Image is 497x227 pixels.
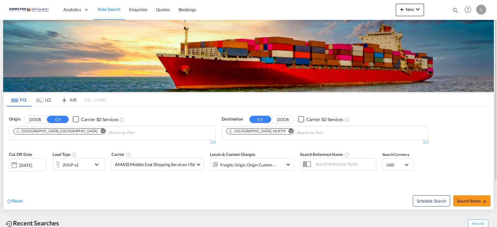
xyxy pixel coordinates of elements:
md-icon: icon-refresh [7,198,12,204]
md-checkbox: Checkbox No Ink [73,116,118,123]
md-icon: Unchecked: Search for CY (Container Yard) services for all selected carriers.Checked : Search for... [344,117,349,122]
md-chips-wrap: Chips container. Use arrow keys to select chips. [12,126,170,138]
span: Origin [9,116,20,122]
div: icon-refreshReset [7,198,23,205]
span: Search Currency [382,152,409,157]
md-datepicker: Select [9,171,14,179]
input: Search Reference Name [312,159,376,169]
div: [DATE] [9,158,46,171]
md-icon: Your search will be saved by the below given name [344,152,349,157]
span: Bookings [179,7,196,12]
span: AMASS Middle East Shipping Services +56 [115,161,195,168]
button: CY [249,116,271,123]
div: Press delete to remove this chip. [16,129,99,134]
div: Carrier SD Services [306,116,343,123]
div: icon-magnify [452,7,459,16]
span: Reset [12,198,23,203]
button: Note: By default Schedule search will only considerorigin ports, destination ports and cut off da... [413,195,450,207]
md-icon: icon-chevron-down [93,161,103,168]
md-icon: icon-arrow-right [482,199,487,204]
span: Search Rates [457,198,487,203]
div: Freight Origin Origin Custom Destination Destination Custom Factory Stuffingicon-chevron-down [210,158,294,171]
md-icon: The selected Trucker/Carrierwill be displayed in the rate results If the rates are from another f... [126,152,131,157]
span: Help [463,4,473,15]
span: Cut Off Date [9,152,32,157]
span: Destination [222,116,243,122]
div: Carrier SD Services [81,116,118,123]
img: LCL+%26+FCL+BACKGROUND.png [3,20,494,92]
span: Carrier [112,152,131,157]
img: c67187802a5a11ec94275b5db69a26e6.png [9,3,51,17]
div: Rotterdam, NLRTM [228,129,286,134]
div: Freight Origin Origin Custom Destination Destination Custom Factory Stuffing [220,161,277,169]
div: Help [463,4,476,16]
span: Analytics [63,7,81,13]
md-select: Select Currency: $ USDUnited States Dollar [386,160,410,169]
button: CY [47,116,69,123]
md-tab-item: FCL [7,93,31,107]
md-pagination-wrapper: Use the left and right arrow keys to navigate between tabs [7,93,106,107]
div: L [476,5,486,15]
md-icon: icon-chevron-down [414,6,422,13]
md-icon: icon-information-outline [72,152,77,157]
button: Search Ratesicon-arrow-right [453,195,490,207]
span: Enquiries [129,7,147,12]
div: Press delete to remove this chip. [228,129,287,134]
md-checkbox: Checkbox No Ink [298,116,343,123]
md-chips-wrap: Chips container. Use arrow keys to select chips. [225,126,358,138]
div: Jebel Ali, AEJEA [16,129,98,134]
div: 20GP x1 [63,161,79,169]
span: Search Reference Name [300,152,349,157]
div: OriginDOOR CY Checkbox No InkUnchecked: Search for CY (Container Yard) services for all selected ... [3,107,494,210]
input: Chips input. [297,128,356,138]
div: 20GP x1icon-chevron-down [52,158,105,171]
input: Chips input. [108,128,167,138]
span: Locals & Custom Charges [210,152,255,157]
md-icon: icon-chevron-down [285,161,292,168]
button: DOOR [24,116,46,123]
button: Remove [96,129,106,135]
md-tab-item: LCL [31,93,56,107]
md-icon: Unchecked: Search for CY (Container Yard) services for all selected carriers.Checked : Search for... [119,117,124,122]
md-tab-item: AIR [56,93,81,107]
md-icon: icon-plus 400-fg [398,6,406,13]
button: Remove [285,129,294,135]
md-icon: icon-airplane [61,96,68,101]
span: Rate Search [98,7,121,12]
button: icon-plus 400-fgNewicon-chevron-down [396,4,424,16]
button: DOOR [272,116,294,123]
span: New [398,7,422,12]
span: Quotes [156,7,170,12]
div: [DATE] [19,162,32,168]
span: Load Type [52,152,77,157]
div: 1/3 [222,140,428,145]
span: USD [386,162,404,168]
md-icon: icon-magnify [452,7,459,14]
div: 1/3 [9,140,216,145]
